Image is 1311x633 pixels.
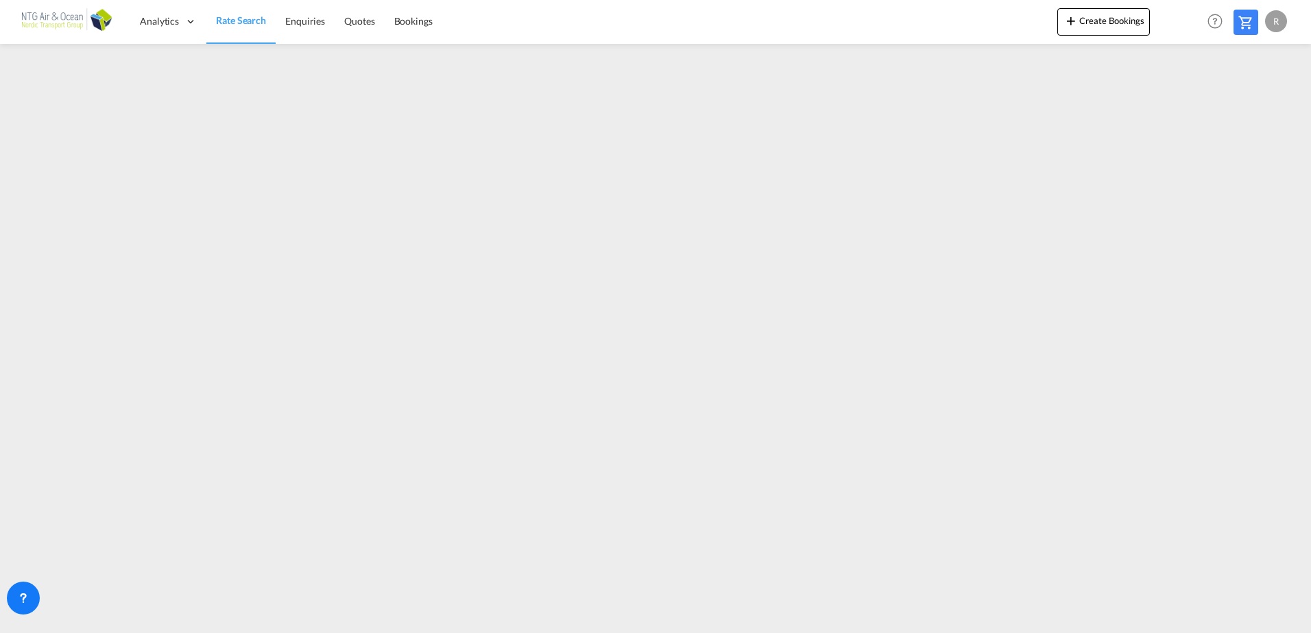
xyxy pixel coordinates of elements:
[285,15,325,27] span: Enquiries
[1063,12,1079,29] md-icon: icon-plus 400-fg
[216,14,266,26] span: Rate Search
[394,15,433,27] span: Bookings
[1265,10,1287,32] div: R
[140,14,179,28] span: Analytics
[1203,10,1227,33] span: Help
[1203,10,1234,34] div: Help
[344,15,374,27] span: Quotes
[21,6,113,37] img: af31b1c0b01f11ecbc353f8e72265e29.png
[1057,8,1150,36] button: icon-plus 400-fgCreate Bookings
